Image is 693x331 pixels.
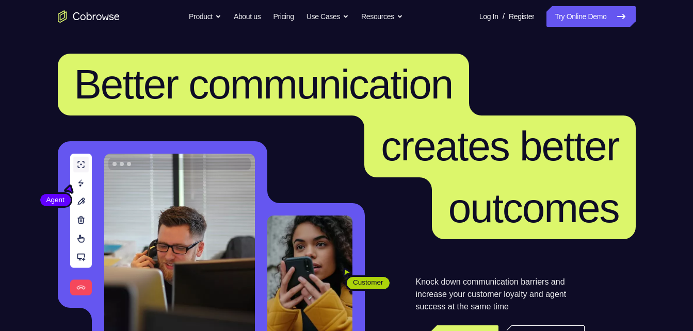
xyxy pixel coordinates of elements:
[307,6,349,27] button: Use Cases
[546,6,635,27] a: Try Online Demo
[381,123,619,169] span: creates better
[361,6,403,27] button: Resources
[74,61,453,107] span: Better communication
[189,6,221,27] button: Product
[448,185,619,231] span: outcomes
[509,6,534,27] a: Register
[58,10,120,23] a: Go to the home page
[273,6,294,27] a: Pricing
[503,10,505,23] span: /
[234,6,261,27] a: About us
[479,6,498,27] a: Log In
[416,276,585,313] p: Knock down communication barriers and increase your customer loyalty and agent success at the sam...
